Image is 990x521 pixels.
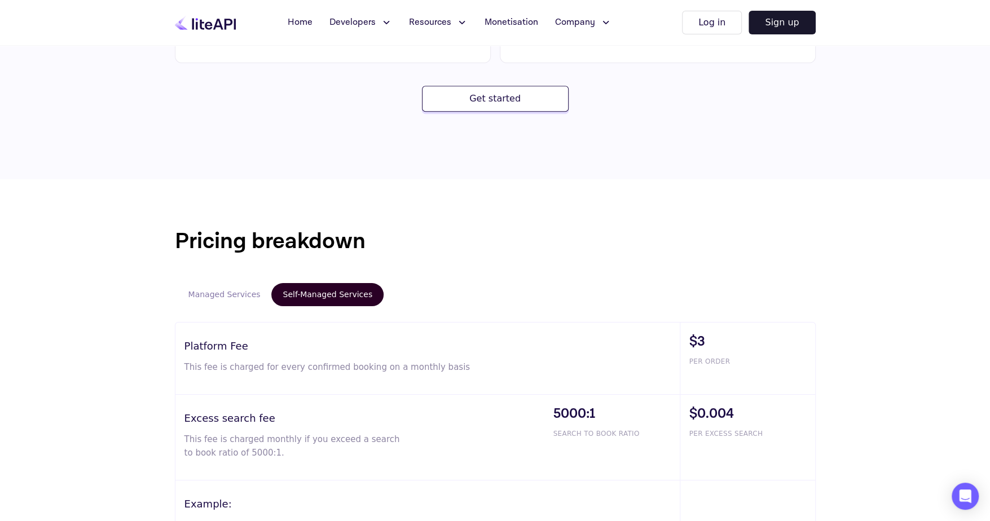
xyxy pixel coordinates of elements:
span: 5000:1 [553,404,680,424]
h3: Platform Fee [184,338,680,354]
h3: Excess search fee [184,410,544,426]
span: Monetisation [485,16,538,29]
span: $0.004 [689,404,815,424]
button: Sign up [749,11,815,34]
span: Resources [409,16,451,29]
h1: Pricing breakdown [175,224,816,258]
div: Open Intercom Messenger [952,483,979,510]
span: PER EXCESS SEARCH [689,429,815,439]
button: Log in [682,11,742,34]
p: This fee is charged monthly if you exceed a search to book ratio of 5000:1. [184,432,401,460]
p: This fee is charged for every confirmed booking on a monthly basis [184,360,482,374]
h3: Example: [184,496,680,511]
span: $3 [689,332,815,352]
button: Managed Services [177,283,272,306]
button: Developers [323,11,399,34]
a: Home [281,11,319,34]
span: Company [555,16,595,29]
span: PER ORDER [689,356,815,367]
span: Developers [329,16,376,29]
button: Resources [402,11,474,34]
button: Company [548,11,618,34]
span: Home [288,16,313,29]
button: Self-Managed Services [271,283,384,306]
button: Get started [422,86,569,112]
a: Monetisation [478,11,545,34]
span: SEARCH TO BOOK RATIO [553,429,680,439]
